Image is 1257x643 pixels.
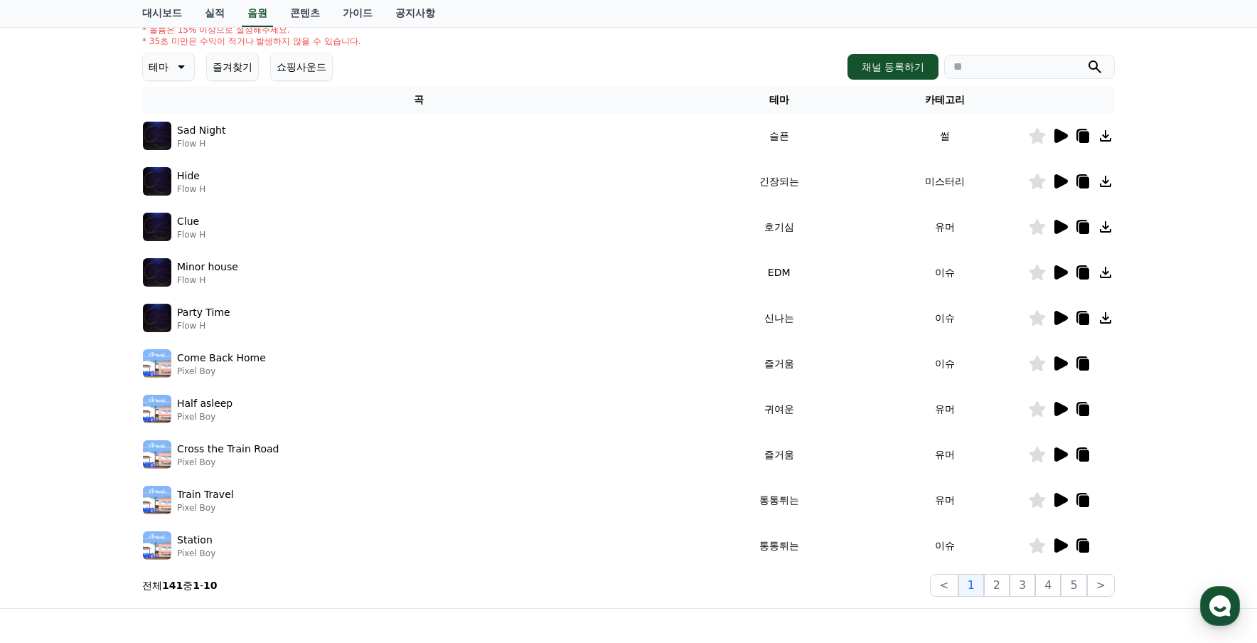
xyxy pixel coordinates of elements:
[206,53,259,81] button: 즐겨찾기
[696,432,862,477] td: 즐거움
[696,87,862,113] th: 테마
[1010,574,1035,597] button: 3
[696,250,862,295] td: EDM
[958,574,984,597] button: 1
[177,229,205,240] p: Flow H
[696,341,862,386] td: 즐거움
[1061,574,1086,597] button: 5
[130,473,147,484] span: 대화
[4,451,94,487] a: 홈
[1035,574,1061,597] button: 4
[142,24,361,36] p: * 볼륨은 15% 이상으로 설정해주세요.
[162,580,183,591] strong: 141
[1087,574,1115,597] button: >
[696,523,862,568] td: 통통튀는
[143,258,171,287] img: music
[143,486,171,514] img: music
[45,472,53,484] span: 홈
[862,113,1028,159] td: 썰
[143,349,171,378] img: music
[862,432,1028,477] td: 유머
[177,169,200,184] p: Hide
[177,487,234,502] p: Train Travel
[696,159,862,204] td: 긴장되는
[149,57,169,77] p: 테마
[220,472,237,484] span: 설정
[203,580,217,591] strong: 10
[696,386,862,432] td: 귀여운
[177,457,279,468] p: Pixel Boy
[862,477,1028,523] td: 유머
[177,396,232,411] p: Half asleep
[984,574,1010,597] button: 2
[193,580,200,591] strong: 1
[862,204,1028,250] td: 유머
[143,122,171,150] img: music
[177,320,230,331] p: Flow H
[270,53,333,81] button: 쇼핑사운드
[177,548,215,559] p: Pixel Boy
[177,411,232,423] p: Pixel Boy
[143,304,171,332] img: music
[862,341,1028,386] td: 이슈
[143,440,171,469] img: music
[142,36,361,47] p: * 35초 미만은 수익이 적거나 발생하지 않을 수 있습니다.
[143,213,171,241] img: music
[696,477,862,523] td: 통통튀는
[862,295,1028,341] td: 이슈
[847,54,938,80] button: 채널 등록하기
[862,523,1028,568] td: 이슈
[177,351,266,366] p: Come Back Home
[696,295,862,341] td: 신나는
[177,184,205,195] p: Flow H
[94,451,183,487] a: 대화
[143,395,171,423] img: music
[862,159,1028,204] td: 미스터리
[177,533,213,548] p: Station
[177,366,266,377] p: Pixel Boy
[183,451,273,487] a: 설정
[177,123,225,138] p: Sad Night
[177,138,225,149] p: Flow H
[177,305,230,320] p: Party Time
[177,214,199,229] p: Clue
[177,442,279,457] p: Cross the Train Road
[143,531,171,560] img: music
[862,250,1028,295] td: 이슈
[177,275,238,286] p: Flow H
[930,574,958,597] button: <
[143,167,171,196] img: music
[142,87,696,113] th: 곡
[696,113,862,159] td: 슬픈
[862,87,1028,113] th: 카테고리
[862,386,1028,432] td: 유머
[142,578,218,592] p: 전체 중 -
[696,204,862,250] td: 호기심
[177,260,238,275] p: Minor house
[177,502,234,514] p: Pixel Boy
[142,53,195,81] button: 테마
